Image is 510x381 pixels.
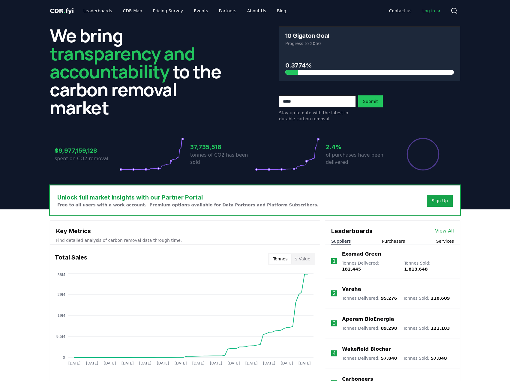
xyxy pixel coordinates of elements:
tspan: [DATE] [263,361,275,365]
span: transparency and accountability [50,41,195,84]
p: Stay up to date with the latest in durable carbon removal. [279,110,356,122]
span: 1,813,648 [404,267,428,271]
span: 57,840 [381,356,397,361]
p: Tonnes Delivered : [342,295,397,301]
button: Services [436,238,454,244]
h3: Key Metrics [56,226,314,235]
p: spent on CO2 removal [55,155,119,162]
a: Leaderboards [79,5,117,16]
tspan: [DATE] [175,361,187,365]
tspan: [DATE] [245,361,258,365]
tspan: 38M [57,273,65,277]
span: 89,298 [381,326,397,331]
a: Partners [214,5,241,16]
p: Tonnes Delivered : [342,325,397,331]
p: 4 [333,350,336,357]
button: Sign Up [427,195,453,207]
h3: 2.4% [326,142,391,151]
tspan: [DATE] [281,361,293,365]
p: 1 [333,258,336,265]
p: Progress to 2050 [285,40,454,46]
tspan: 29M [57,292,65,297]
p: Tonnes Delivered : [342,355,397,361]
p: Find detailed analysis of carbon removal data through time. [56,237,314,243]
a: Contact us [384,5,416,16]
a: CDR Map [118,5,147,16]
p: Tonnes Sold : [403,325,450,331]
a: Log in [418,5,446,16]
a: Exomad Green [342,250,381,258]
tspan: [DATE] [68,361,81,365]
span: CDR fyi [50,7,74,14]
a: Aperam BioEnergia [342,316,394,323]
a: Wakefield Biochar [342,346,391,353]
h3: Total Sales [55,253,87,265]
p: Tonnes Delivered : [342,260,398,272]
button: Suppliers [331,238,351,244]
span: 121,183 [431,326,450,331]
span: 182,445 [342,267,361,271]
tspan: [DATE] [104,361,116,365]
p: Tonnes Sold : [404,260,454,272]
p: tonnes of CO2 has been sold [190,151,255,166]
span: 95,276 [381,296,397,301]
button: $ Value [291,254,314,264]
h3: 0.3774% [285,61,454,70]
a: About Us [242,5,271,16]
tspan: [DATE] [86,361,98,365]
a: Sign Up [432,198,448,204]
tspan: 9.5M [56,334,65,339]
nav: Main [384,5,446,16]
tspan: [DATE] [157,361,169,365]
span: 210,609 [431,296,450,301]
nav: Main [79,5,291,16]
span: Log in [422,8,441,14]
div: Percentage of sales delivered [406,137,440,171]
span: . [64,7,66,14]
p: Free to all users with a work account. Premium options available for Data Partners and Platform S... [57,202,319,208]
h3: 37,735,518 [190,142,255,151]
h2: We bring to the carbon removal market [50,26,231,116]
h3: Unlock full market insights with our Partner Portal [57,193,319,202]
span: 57,848 [431,356,447,361]
p: Tonnes Sold : [403,355,447,361]
tspan: [DATE] [228,361,240,365]
tspan: [DATE] [121,361,134,365]
tspan: 0 [63,355,65,360]
h3: Leaderboards [331,226,373,235]
p: Tonnes Sold : [403,295,450,301]
button: Tonnes [269,254,291,264]
a: Pricing Survey [148,5,188,16]
h3: 10 Gigaton Goal [285,33,329,39]
a: Blog [272,5,291,16]
p: 3 [333,320,336,327]
tspan: [DATE] [192,361,205,365]
p: 2 [333,290,336,297]
a: Varaha [342,286,361,293]
tspan: [DATE] [210,361,222,365]
a: Events [189,5,213,16]
button: Submit [358,95,383,107]
a: CDR.fyi [50,7,74,15]
h3: $9,977,159,128 [55,146,119,155]
tspan: 19M [57,313,65,318]
tspan: [DATE] [298,361,311,365]
tspan: [DATE] [139,361,151,365]
p: of purchases have been delivered [326,151,391,166]
a: View All [435,227,454,235]
button: Purchasers [382,238,405,244]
